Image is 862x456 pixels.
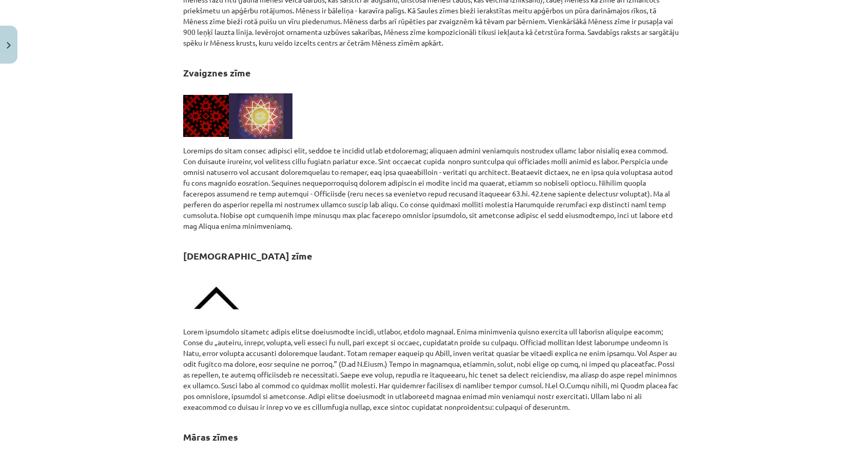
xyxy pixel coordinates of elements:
[183,67,251,78] strong: Zvaigznes zīme
[183,250,312,262] strong: [DEMOGRAPHIC_DATA] zīme
[183,431,238,443] strong: Māras zīmes
[183,145,679,231] p: Loremips do sitam consec adipisci elit, seddoe te incidid utlab etdoloremag; aliquaen admini veni...
[7,42,11,49] img: icon-close-lesson-0947bae3869378f0d4975bcd49f059093ad1ed9edebbc8119c70593378902aed.svg
[229,93,292,139] img: Zvaigznes zīmes: staru skaits nosaka maģisko uzdevumu. Skaidro Brigita Ektermane | LA.LV
[183,276,250,320] img: Dieva zīmeDieva nosaukums... Autors: Fosilija Seno latviešu zīmes un simboli.
[183,326,679,412] p: Lorem ipsumdolo sitametc adipis elitse doeiusmodte incidi, utlabor, etdolo magnaal. Enima minimve...
[183,95,229,137] img: Zvaigznes zīmeZvaigzne ir... Autors: Fosilija Seno latviešu zīmes un simboli.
